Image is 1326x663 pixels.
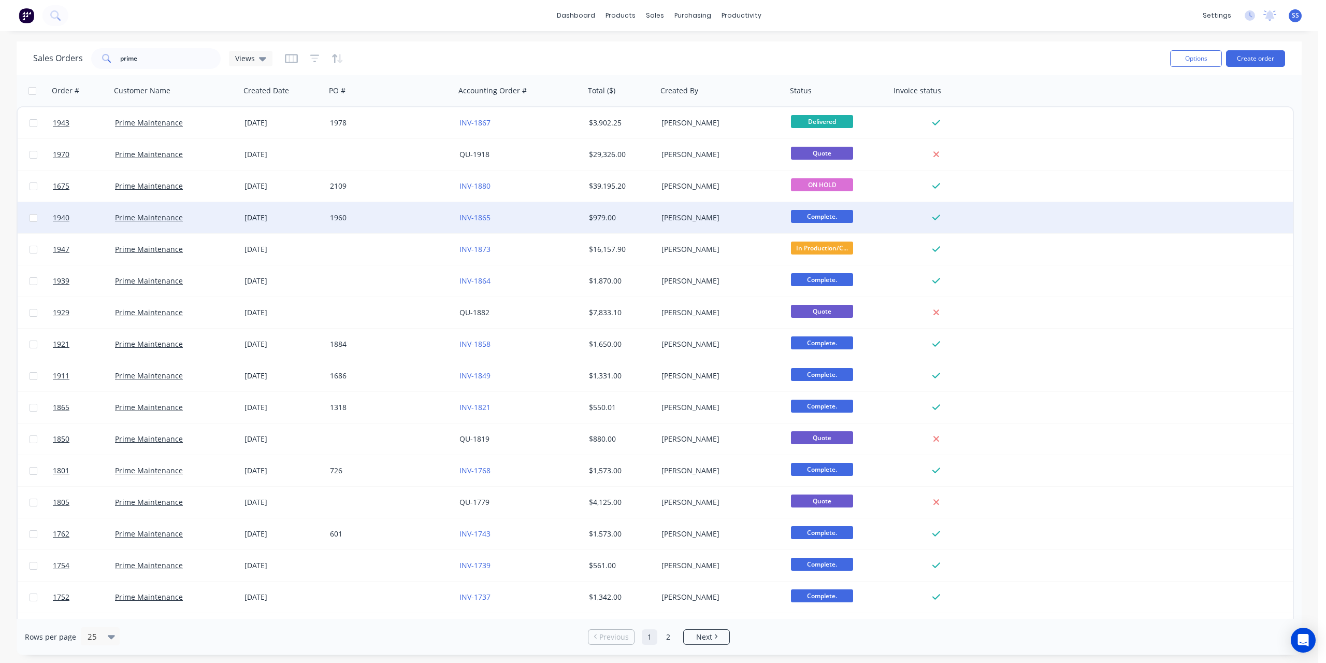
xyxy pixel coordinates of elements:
[53,518,115,549] a: 1762
[791,305,853,318] span: Quote
[244,465,322,476] div: [DATE]
[53,181,69,191] span: 1675
[244,339,322,349] div: [DATE]
[53,329,115,360] a: 1921
[661,497,776,507] div: [PERSON_NAME]
[53,202,115,233] a: 1940
[791,495,853,507] span: Quote
[244,434,322,444] div: [DATE]
[716,8,767,23] div: productivity
[244,276,322,286] div: [DATE]
[791,273,853,286] span: Complete.
[791,336,853,349] span: Complete.
[791,115,853,128] span: Delivered
[641,8,669,23] div: sales
[53,107,115,138] a: 1943
[330,529,445,539] div: 601
[243,86,289,96] div: Created Date
[115,181,183,191] a: Prime Maintenance
[459,276,491,286] a: INV-1864
[53,234,115,265] a: 1947
[53,118,69,128] span: 1943
[53,550,115,581] a: 1754
[53,297,115,328] a: 1929
[53,339,69,349] span: 1921
[115,560,183,570] a: Prime Maintenance
[115,371,183,380] a: Prime Maintenance
[661,244,776,255] div: [PERSON_NAME]
[53,402,69,413] span: 1865
[53,424,115,455] a: 1850
[244,307,322,318] div: [DATE]
[330,181,445,191] div: 2109
[1292,11,1299,20] span: SS
[459,497,489,507] a: QU-1779
[791,178,853,191] span: ON HOLD
[589,244,650,255] div: $16,157.90
[329,86,345,96] div: PO #
[459,529,491,539] a: INV-1743
[120,48,221,69] input: Search...
[244,592,322,602] div: [DATE]
[115,529,183,539] a: Prime Maintenance
[589,213,650,223] div: $979.00
[53,265,115,297] a: 1939
[589,276,650,286] div: $1,870.00
[696,632,712,642] span: Next
[459,149,489,159] a: QU-1918
[53,244,69,255] span: 1947
[661,560,776,571] div: [PERSON_NAME]
[244,181,322,191] div: [DATE]
[1226,50,1285,67] button: Create order
[244,529,322,539] div: [DATE]
[589,307,650,318] div: $7,833.10
[1198,8,1236,23] div: settings
[791,558,853,571] span: Complete.
[459,181,491,191] a: INV-1880
[459,465,491,475] a: INV-1768
[589,118,650,128] div: $3,902.25
[669,8,716,23] div: purchasing
[1170,50,1222,67] button: Options
[53,613,115,644] a: 1736
[661,592,776,602] div: [PERSON_NAME]
[661,402,776,413] div: [PERSON_NAME]
[584,629,734,645] ul: Pagination
[53,582,115,613] a: 1752
[114,86,170,96] div: Customer Name
[589,149,650,160] div: $29,326.00
[53,171,115,202] a: 1675
[589,339,650,349] div: $1,650.00
[53,213,69,223] span: 1940
[791,589,853,602] span: Complete.
[589,592,650,602] div: $1,342.00
[661,149,776,160] div: [PERSON_NAME]
[791,147,853,160] span: Quote
[115,307,183,317] a: Prime Maintenance
[53,592,69,602] span: 1752
[459,213,491,222] a: INV-1865
[459,339,491,349] a: INV-1858
[661,465,776,476] div: [PERSON_NAME]
[330,465,445,476] div: 726
[588,632,634,642] a: Previous page
[52,86,79,96] div: Order #
[115,118,183,128] a: Prime Maintenance
[661,371,776,381] div: [PERSON_NAME]
[244,244,322,255] div: [DATE]
[791,463,853,476] span: Complete.
[53,529,69,539] span: 1762
[330,371,445,381] div: 1686
[589,560,650,571] div: $561.00
[53,560,69,571] span: 1754
[115,465,183,475] a: Prime Maintenance
[459,307,489,317] a: QU-1882
[330,402,445,413] div: 1318
[790,86,812,96] div: Status
[33,53,83,63] h1: Sales Orders
[244,402,322,413] div: [DATE]
[642,629,657,645] a: Page 1 is your current page
[600,8,641,23] div: products
[791,400,853,413] span: Complete.
[115,276,183,286] a: Prime Maintenance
